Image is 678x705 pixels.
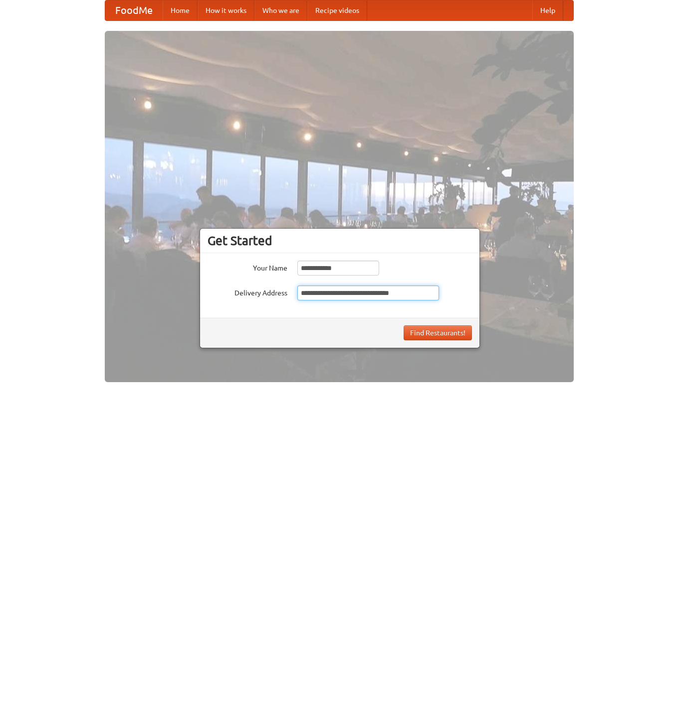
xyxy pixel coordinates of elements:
a: Help [532,0,563,20]
a: Home [163,0,198,20]
a: How it works [198,0,254,20]
a: FoodMe [105,0,163,20]
button: Find Restaurants! [404,325,472,340]
a: Who we are [254,0,307,20]
h3: Get Started [208,233,472,248]
label: Your Name [208,261,287,273]
a: Recipe videos [307,0,367,20]
label: Delivery Address [208,285,287,298]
